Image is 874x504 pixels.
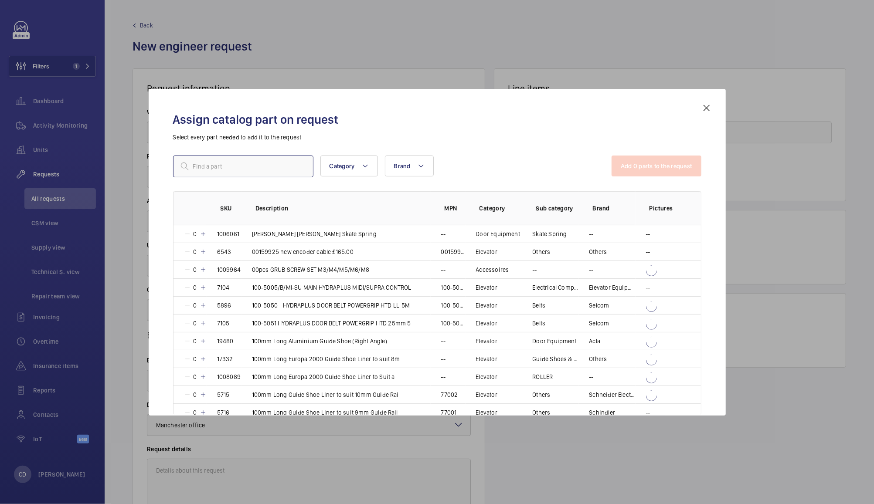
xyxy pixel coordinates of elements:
[476,390,497,399] p: Elevator
[476,372,497,381] p: Elevator
[441,319,466,328] p: 100-5051
[476,301,497,310] p: Elevator
[612,156,701,176] button: Add 0 parts to the request
[217,337,234,345] p: 19480
[173,112,701,128] h2: Assign catalog part on request
[320,156,378,176] button: Category
[650,204,684,213] p: Pictures
[441,355,446,363] p: --
[252,355,400,363] p: 100mm Long Europa 2000 Guide Shoe Liner to suit 8m
[217,301,231,310] p: 5896
[252,301,410,310] p: 100-5050 - HYDRAPLUS DOOR BELT POWERGRIP HTD LL-5M
[476,283,497,292] p: Elevator
[191,283,200,292] p: 0
[533,247,551,256] p: Others
[646,247,650,256] p: --
[252,230,377,238] p: [PERSON_NAME] [PERSON_NAME] Skate Spring
[173,133,701,142] p: Select every part needed to add it to the request
[252,265,369,274] p: 00pcs GRUB SCREW SET M3/M4/M5/M6/M8
[646,230,650,238] p: --
[646,408,650,417] p: --
[589,230,594,238] p: --
[252,390,399,399] p: 100mm Long Guide Shoe Liner to suit 10mm Guide Rai
[252,337,387,345] p: 100mm Long Aluminium Guide Shoe (Right Angle)
[533,230,567,238] p: Skate Spring
[533,301,546,310] p: Belts
[173,156,313,177] input: Find a part
[533,372,553,381] p: ROLLER
[536,204,579,213] p: Sub category
[217,355,233,363] p: 17332
[191,230,200,238] p: 0
[217,390,230,399] p: 5715
[533,408,551,417] p: Others
[476,247,497,256] p: Elevator
[533,283,579,292] p: Electrical Component
[589,319,609,328] p: Selcom
[385,156,434,176] button: Brand
[533,337,577,345] p: Door Equipment
[646,283,650,292] p: --
[441,230,446,238] p: --
[589,301,609,310] p: Selcom
[191,247,200,256] p: 0
[217,230,239,238] p: 1006061
[217,408,230,417] p: 5716
[476,337,497,345] p: Elevator
[441,408,457,417] p: 77001
[217,283,230,292] p: 7104
[441,390,458,399] p: 77002
[533,265,537,274] p: --
[252,372,395,381] p: 100mm Long Europa 2000 Guide Shoe Liner to Suit a
[441,337,446,345] p: --
[441,283,466,292] p: 100-5005/B/MI-SU MAIN HYDRAPLUS MIDI/SUPRA CONTROL DRIVE BOARD -£585.00 in stock
[217,265,241,274] p: 1009964
[330,162,355,169] span: Category
[191,319,200,328] p: 0
[191,355,200,363] p: 0
[441,265,446,274] p: --
[589,337,601,345] p: Acla
[191,337,200,345] p: 0
[589,355,607,363] p: Others
[221,204,241,213] p: SKU
[252,319,411,328] p: 100-5051 HYDRAPLUS DOOR BELT POWERGRIP HTD 25mm 5
[191,372,200,381] p: 0
[476,319,497,328] p: Elevator
[476,230,520,238] p: Door Equipment
[252,247,354,256] p: 00159925 new encoder cable £165.00
[191,408,200,417] p: 0
[191,390,200,399] p: 0
[589,390,636,399] p: Schneider Electric
[191,265,200,274] p: 0
[441,247,466,256] p: 00159925 new encoder cable £165.00
[252,283,411,292] p: 100-5005/B/MI-SU MAIN HYDRAPLUS MIDI/SUPRA CONTROL
[589,372,594,381] p: --
[533,319,546,328] p: Belts
[533,390,551,399] p: Others
[217,319,230,328] p: 7105
[441,372,446,381] p: --
[191,301,200,310] p: 0
[533,355,579,363] p: Guide Shoes & Oilers
[441,301,466,310] p: 100-5050
[589,283,636,292] p: Elevator Equipment Limited
[589,247,607,256] p: Others
[589,408,616,417] p: Schindler
[445,204,466,213] p: MPN
[476,265,509,274] p: Accessoires
[217,247,231,256] p: 6543
[589,265,594,274] p: --
[476,355,497,363] p: Elevator
[394,162,411,169] span: Brand
[480,204,522,213] p: Category
[593,204,636,213] p: Brand
[252,408,398,417] p: 100mm Long Guide Shoe Liner to suit 9mm Guide Rail
[476,408,497,417] p: Elevator
[217,372,241,381] p: 1008089
[255,204,431,213] p: Description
